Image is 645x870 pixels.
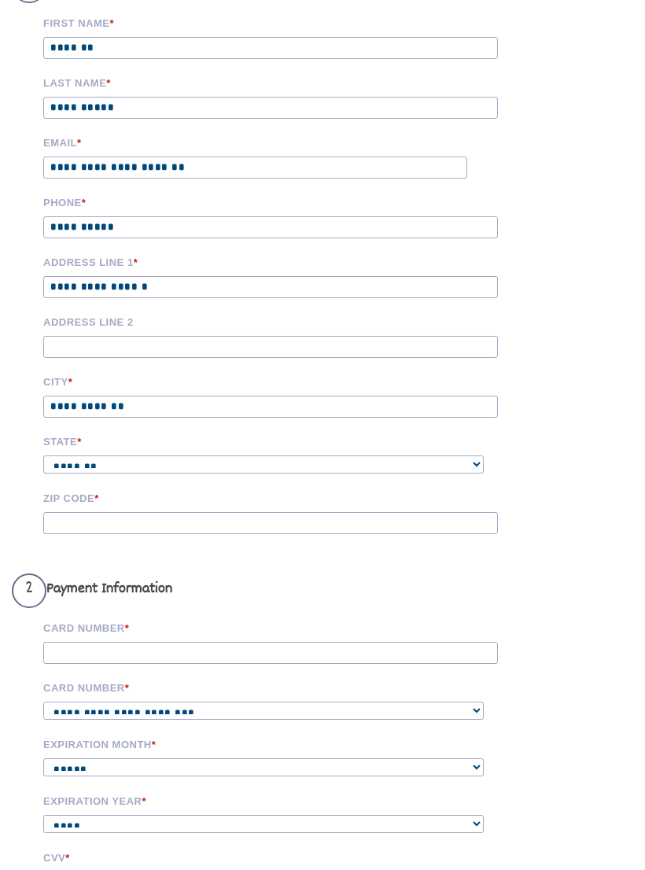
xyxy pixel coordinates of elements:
span: 2 [12,573,46,608]
label: Zip code [43,490,484,504]
label: Address Line 1 [43,254,484,268]
label: Expiration Year [43,793,484,807]
h3: Payment Information [12,573,496,608]
label: Card Number [43,620,484,634]
label: Email [43,135,484,149]
label: State [43,433,484,448]
label: First Name [43,15,484,29]
label: CVV [43,850,484,864]
label: Card Number [43,680,484,694]
label: Expiration Month [43,736,484,750]
label: City [43,374,484,388]
label: Last name [43,75,484,89]
label: Address Line 2 [43,314,484,328]
label: Phone [43,194,484,208]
